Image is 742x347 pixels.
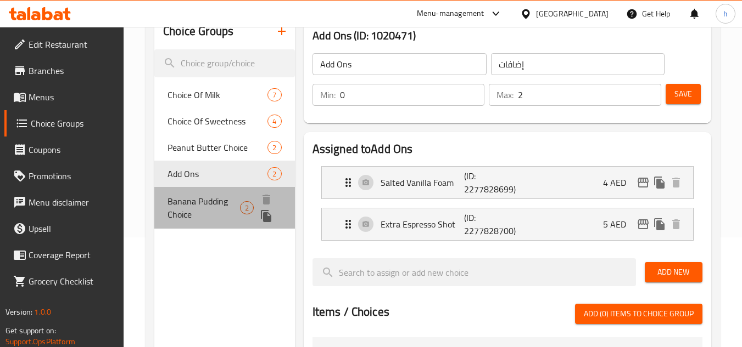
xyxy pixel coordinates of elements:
span: Peanut Butter Choice [168,141,267,154]
span: Add (0) items to choice group [584,307,694,321]
span: Version: [5,305,32,319]
h2: Assigned to Add Ons [313,141,702,157]
div: Choices [267,115,281,128]
span: 7 [268,90,281,100]
a: Menu disclaimer [4,189,124,215]
p: 4 AED [603,176,635,189]
div: Expand [322,208,693,240]
a: Promotions [4,163,124,189]
a: Grocery Checklist [4,268,124,294]
span: Branches [29,64,115,77]
button: Save [666,84,701,104]
span: Menu disclaimer [29,196,115,209]
h2: Choice Groups [163,23,233,39]
span: 2 [241,203,253,213]
span: Get support on: [5,323,56,338]
span: Coverage Report [29,248,115,261]
div: Peanut Butter Choice2 [154,134,294,161]
span: Promotions [29,169,115,183]
input: search [154,49,294,77]
p: (ID: 2277828700) [464,211,520,237]
li: Expand [313,162,702,203]
span: 1.0.0 [34,305,51,319]
a: Branches [4,58,124,84]
button: Add (0) items to choice group [575,304,702,324]
button: Add New [645,262,702,282]
button: edit [635,216,651,232]
button: delete [668,216,684,232]
a: Menus [4,84,124,110]
div: Menu-management [417,7,484,20]
div: Add Ons2 [154,161,294,187]
input: search [313,258,636,286]
button: duplicate [651,174,668,191]
p: (ID: 2277828699) [464,169,520,196]
p: Extra Espresso Shot [381,218,465,231]
li: Expand [313,203,702,245]
span: Choice Groups [31,117,115,130]
span: Choice Of Sweetness [168,115,267,128]
button: delete [668,174,684,191]
p: Min: [320,88,336,101]
button: delete [258,191,275,208]
div: Banana Pudding Choice2deleteduplicate [154,187,294,229]
span: 4 [268,116,281,127]
span: Grocery Checklist [29,275,115,288]
div: Choice Of Sweetness4 [154,108,294,134]
a: Coverage Report [4,242,124,268]
span: Upsell [29,222,115,235]
div: [GEOGRAPHIC_DATA] [536,8,609,20]
button: edit [635,174,651,191]
div: Choices [267,88,281,101]
a: Upsell [4,215,124,242]
h2: Items / Choices [313,304,389,320]
span: Menus [29,90,115,104]
span: Coupons [29,143,115,156]
span: Save [674,87,692,101]
span: 2 [268,143,281,153]
span: 2 [268,169,281,179]
h3: Add Ons (ID: 1020471) [313,27,702,44]
span: Banana Pudding Choice [168,195,240,221]
p: Max: [496,88,514,101]
p: 5 AED [603,218,635,231]
span: Edit Restaurant [29,38,115,51]
div: Choices [240,201,254,214]
button: duplicate [258,208,275,224]
span: Add New [654,265,694,279]
p: Salted Vanilla Foam [381,176,465,189]
a: Coupons [4,136,124,163]
a: Choice Groups [4,110,124,136]
div: Expand [322,167,693,198]
div: Choice Of Milk7 [154,82,294,108]
div: Choices [267,167,281,180]
span: h [723,8,728,20]
span: Choice Of Milk [168,88,267,101]
a: Edit Restaurant [4,31,124,58]
span: Add Ons [168,167,267,180]
button: duplicate [651,216,668,232]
